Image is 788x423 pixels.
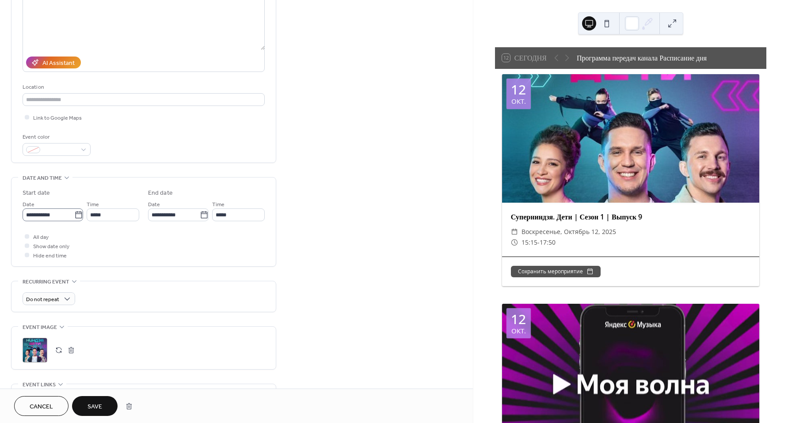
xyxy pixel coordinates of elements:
div: Суперниндзя. Дети | Сезон 1 | Выпуск 9 [502,211,759,222]
span: Hide end time [33,251,67,261]
div: AI Assistant [42,59,75,68]
span: Cancel [30,402,53,412]
span: Show date only [33,242,69,251]
span: Link to Google Maps [33,113,82,123]
span: Event links [23,380,56,389]
span: Date [23,200,34,209]
span: Time [87,200,99,209]
div: окт. [511,328,526,334]
button: Save [72,396,118,416]
button: Сохранить мероприятие [511,266,601,277]
div: 12 [511,313,526,326]
div: окт. [511,98,526,105]
div: Location [23,83,263,92]
span: Do not repeat [26,295,59,305]
span: Event image [23,323,57,332]
span: All day [33,233,49,242]
span: 17:50 [540,237,556,248]
div: ​ [511,227,518,237]
div: Start date [23,189,50,198]
span: 15:15 [522,237,537,248]
span: Date [148,200,160,209]
span: - [537,237,540,248]
div: ​ [511,237,518,248]
div: ; [23,338,47,363]
div: End date [148,189,173,198]
div: Event color [23,132,89,142]
span: Save [88,402,102,412]
span: воскресенье, октябрь 12, 2025 [522,227,616,237]
button: AI Assistant [26,57,81,68]
span: Date and time [23,174,62,183]
div: Программа передач канала Расписание дня [577,53,707,63]
button: Cancel [14,396,69,416]
span: Time [212,200,225,209]
div: 12 [511,83,526,96]
span: Recurring event [23,277,69,287]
